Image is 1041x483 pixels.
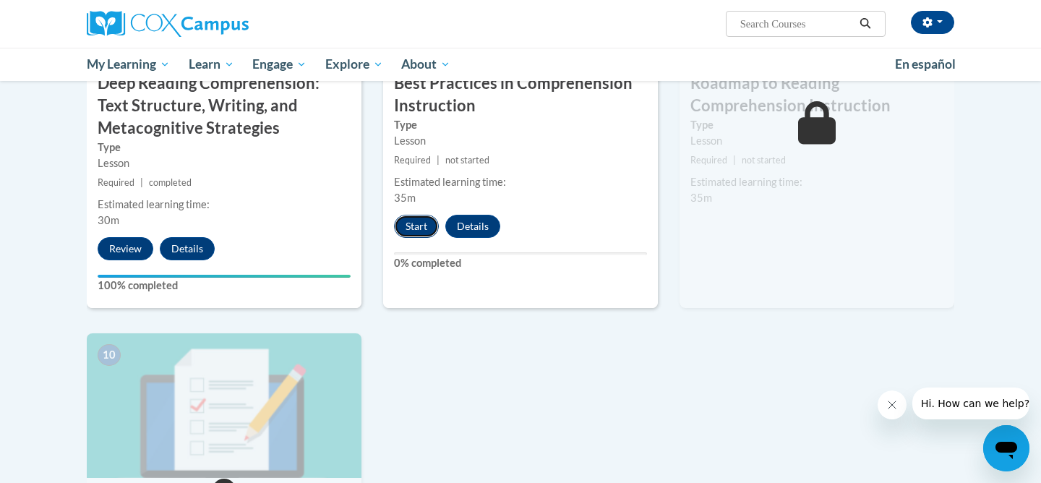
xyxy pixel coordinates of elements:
[252,56,307,73] span: Engage
[98,140,351,155] label: Type
[179,48,244,81] a: Learn
[401,56,450,73] span: About
[98,237,153,260] button: Review
[87,72,361,139] h3: Deep Reading Comprehension: Text Structure, Writing, and Metacognitive Strategies
[149,177,192,188] span: completed
[98,197,351,213] div: Estimated learning time:
[733,155,736,166] span: |
[912,388,1029,419] iframe: Message from company
[87,11,249,37] img: Cox Campus
[445,155,489,166] span: not started
[690,117,943,133] label: Type
[742,155,786,166] span: not started
[911,11,954,34] button: Account Settings
[98,275,351,278] div: Your progress
[690,192,712,204] span: 35m
[87,333,361,478] img: Course Image
[854,15,876,33] button: Search
[690,174,943,190] div: Estimated learning time:
[316,48,393,81] a: Explore
[739,15,854,33] input: Search Courses
[394,155,431,166] span: Required
[87,11,361,37] a: Cox Campus
[65,48,976,81] div: Main menu
[87,56,170,73] span: My Learning
[77,48,179,81] a: My Learning
[140,177,143,188] span: |
[98,155,351,171] div: Lesson
[189,56,234,73] span: Learn
[393,48,460,81] a: About
[886,49,965,80] a: En español
[98,278,351,294] label: 100% completed
[160,237,215,260] button: Details
[394,133,647,149] div: Lesson
[383,72,658,117] h3: Best Practices in Comprehension Instruction
[394,215,439,238] button: Start
[98,214,119,226] span: 30m
[325,56,383,73] span: Explore
[445,215,500,238] button: Details
[983,425,1029,471] iframe: Button to launch messaging window
[394,255,647,271] label: 0% completed
[690,155,727,166] span: Required
[878,390,907,419] iframe: Close message
[895,56,956,72] span: En español
[243,48,316,81] a: Engage
[394,174,647,190] div: Estimated learning time:
[98,177,134,188] span: Required
[680,72,954,117] h3: Roadmap to Reading Comprehension Instruction
[98,344,121,366] span: 10
[690,133,943,149] div: Lesson
[437,155,440,166] span: |
[394,117,647,133] label: Type
[394,192,416,204] span: 35m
